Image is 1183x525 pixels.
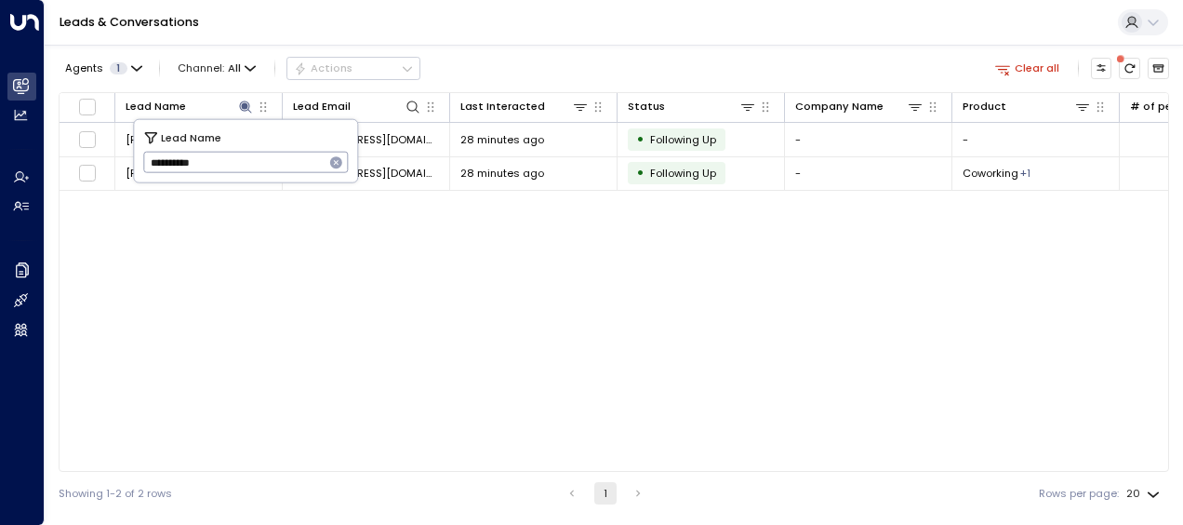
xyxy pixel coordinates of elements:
span: Toggle select row [78,164,97,182]
span: Following Up [650,166,716,181]
div: Lead Email [293,98,351,115]
label: Rows per page: [1039,486,1119,502]
span: 28 minutes ago [460,132,544,147]
div: Button group with a nested menu [286,57,420,79]
button: Clear all [989,58,1066,78]
div: Showing 1-2 of 2 rows [59,486,172,502]
button: Actions [286,57,420,79]
td: - [952,123,1120,155]
span: Channel: [172,58,262,78]
div: Lead Email [293,98,421,115]
div: Product [963,98,1006,115]
div: Actions [294,61,352,74]
nav: pagination navigation [560,482,650,505]
span: 1 [110,62,127,74]
td: - [785,123,952,155]
a: Leads & Conversations [60,14,199,30]
span: 28 minutes ago [460,166,544,181]
span: jo427@cantab.ac.uk [293,132,439,147]
div: Company Name [795,98,924,115]
td: - [785,157,952,190]
button: Channel:All [172,58,262,78]
span: jo427@cantab.ac.uk [293,166,439,181]
div: • [636,160,645,185]
span: Agents [65,63,103,74]
button: page 1 [594,482,617,505]
div: Product [963,98,1091,115]
span: Jed Odagbu [126,132,211,147]
button: Archived Leads [1148,58,1169,79]
div: Dedicated Desk [1020,166,1030,181]
span: All [228,62,241,74]
span: Lead Name [161,128,221,145]
div: Status [628,98,756,115]
div: Last Interacted [460,98,545,115]
span: Toggle select all [78,98,97,116]
button: Customize [1091,58,1112,79]
span: Toggle select row [78,130,97,149]
div: Lead Name [126,98,254,115]
span: Following Up [650,132,716,147]
div: Status [628,98,665,115]
span: Jed Odagbu [126,166,211,181]
div: Lead Name [126,98,186,115]
div: • [636,127,645,152]
div: Last Interacted [460,98,589,115]
span: There are new threads available. Refresh the grid to view the latest updates. [1119,58,1140,79]
div: 20 [1126,482,1163,505]
button: Agents1 [59,58,147,78]
span: Coworking [963,166,1018,181]
div: Company Name [795,98,884,115]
